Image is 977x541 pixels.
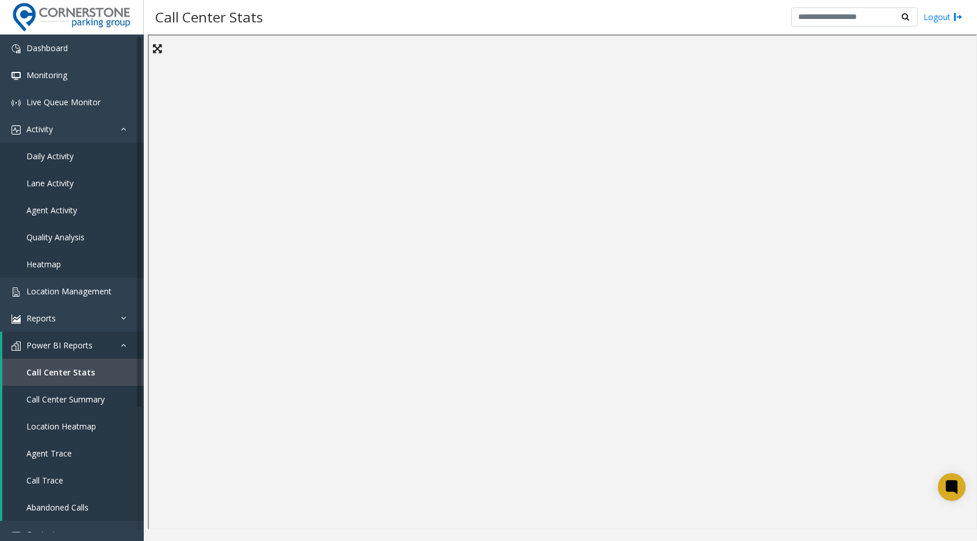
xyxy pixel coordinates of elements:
[26,529,60,540] span: Contacts
[2,332,144,359] a: Power BI Reports
[26,151,74,162] span: Daily Activity
[26,367,95,378] span: Call Center Stats
[12,531,21,540] img: 'icon'
[2,494,144,521] a: Abandoned Calls
[26,448,72,459] span: Agent Trace
[953,11,963,23] img: logout
[12,342,21,351] img: 'icon'
[2,359,144,386] a: Call Center Stats
[12,71,21,80] img: 'icon'
[26,97,101,108] span: Live Queue Monitor
[26,205,77,216] span: Agent Activity
[26,70,67,80] span: Monitoring
[26,124,53,135] span: Activity
[12,98,21,108] img: 'icon'
[26,286,112,297] span: Location Management
[26,475,63,486] span: Call Trace
[26,502,89,513] span: Abandoned Calls
[26,232,85,243] span: Quality Analysis
[12,44,21,53] img: 'icon'
[26,394,105,405] span: Call Center Summary
[2,386,144,413] a: Call Center Summary
[2,413,144,440] a: Location Heatmap
[2,440,144,467] a: Agent Trace
[12,314,21,324] img: 'icon'
[12,287,21,297] img: 'icon'
[26,421,96,432] span: Location Heatmap
[12,125,21,135] img: 'icon'
[2,467,144,494] a: Call Trace
[26,43,68,53] span: Dashboard
[924,11,963,23] a: Logout
[26,340,93,351] span: Power BI Reports
[150,3,269,31] h3: Call Center Stats
[26,313,56,324] span: Reports
[26,259,61,270] span: Heatmap
[26,178,74,189] span: Lane Activity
